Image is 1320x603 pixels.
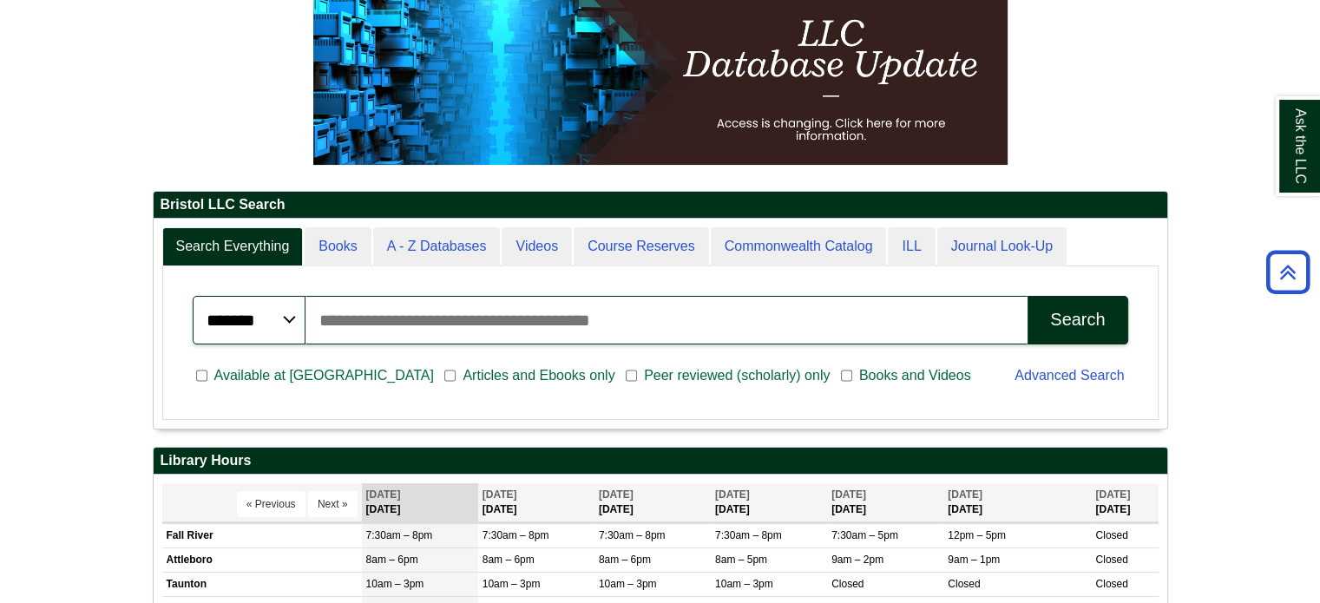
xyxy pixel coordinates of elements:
input: Articles and Ebooks only [444,368,456,383]
div: Search [1050,310,1105,330]
a: ILL [888,227,935,266]
a: Videos [502,227,572,266]
span: 7:30am – 8pm [366,529,433,541]
a: Back to Top [1260,260,1316,284]
button: « Previous [237,491,305,517]
span: [DATE] [831,488,866,501]
a: Journal Look-Up [937,227,1067,266]
span: [DATE] [715,488,750,501]
span: 7:30am – 8pm [599,529,666,541]
span: Peer reviewed (scholarly) only [637,365,837,386]
span: 12pm – 5pm [948,529,1006,541]
span: [DATE] [948,488,982,501]
button: Next » [308,491,358,517]
span: [DATE] [366,488,401,501]
span: 8am – 5pm [715,554,767,566]
th: [DATE] [711,483,827,522]
a: Course Reserves [574,227,709,266]
input: Peer reviewed (scholarly) only [626,368,637,383]
span: 10am – 3pm [366,578,424,590]
td: Attleboro [162,547,362,572]
span: 10am – 3pm [483,578,541,590]
span: [DATE] [483,488,517,501]
input: Available at [GEOGRAPHIC_DATA] [196,368,207,383]
th: [DATE] [478,483,594,522]
span: Articles and Ebooks only [456,365,621,386]
span: Closed [1095,529,1127,541]
th: [DATE] [943,483,1091,522]
span: 8am – 6pm [599,554,651,566]
span: [DATE] [1095,488,1130,501]
span: 7:30am – 5pm [831,529,898,541]
h2: Library Hours [154,448,1167,475]
span: 10am – 3pm [599,578,657,590]
span: 7:30am – 8pm [715,529,782,541]
span: 8am – 6pm [483,554,535,566]
h2: Bristol LLC Search [154,192,1167,219]
span: Available at [GEOGRAPHIC_DATA] [207,365,441,386]
span: 10am – 3pm [715,578,773,590]
span: Closed [948,578,980,590]
a: Advanced Search [1015,368,1124,383]
td: Taunton [162,573,362,597]
span: Books and Videos [852,365,978,386]
span: Closed [1095,554,1127,566]
a: A - Z Databases [373,227,501,266]
span: 7:30am – 8pm [483,529,549,541]
span: 9am – 2pm [831,554,883,566]
span: Closed [1095,578,1127,590]
input: Books and Videos [841,368,852,383]
th: [DATE] [1091,483,1158,522]
span: [DATE] [599,488,634,501]
span: Closed [831,578,864,590]
span: 9am – 1pm [948,554,1000,566]
a: Commonwealth Catalog [711,227,887,266]
a: Books [305,227,371,266]
td: Fall River [162,523,362,547]
span: 8am – 6pm [366,554,418,566]
th: [DATE] [594,483,711,522]
button: Search [1028,296,1127,344]
a: Search Everything [162,227,304,266]
th: [DATE] [827,483,943,522]
th: [DATE] [362,483,478,522]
